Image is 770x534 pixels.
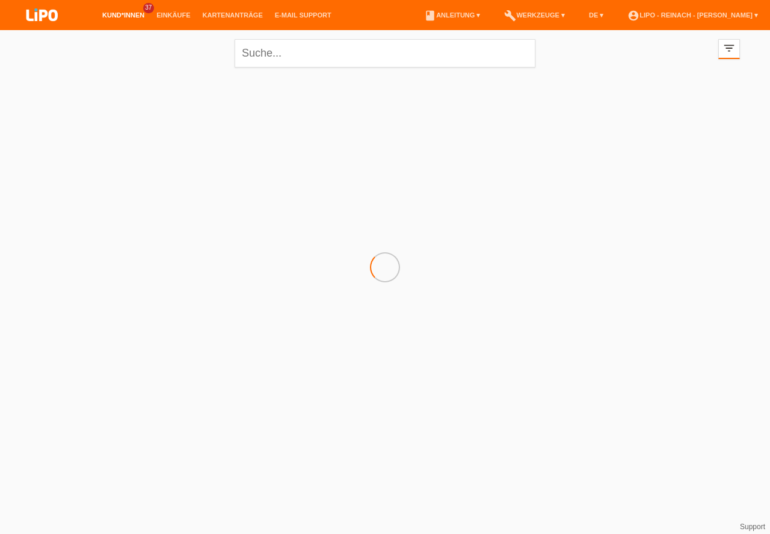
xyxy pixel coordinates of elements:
[235,39,535,67] input: Suche...
[498,11,571,19] a: buildWerkzeuge ▾
[96,11,150,19] a: Kund*innen
[722,42,736,55] i: filter_list
[150,11,196,19] a: Einkäufe
[740,523,765,531] a: Support
[424,10,436,22] i: book
[504,10,516,22] i: build
[12,25,72,34] a: LIPO pay
[197,11,269,19] a: Kartenanträge
[621,11,764,19] a: account_circleLIPO - Reinach - [PERSON_NAME] ▾
[143,3,154,13] span: 37
[627,10,639,22] i: account_circle
[269,11,337,19] a: E-Mail Support
[583,11,609,19] a: DE ▾
[418,11,486,19] a: bookAnleitung ▾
